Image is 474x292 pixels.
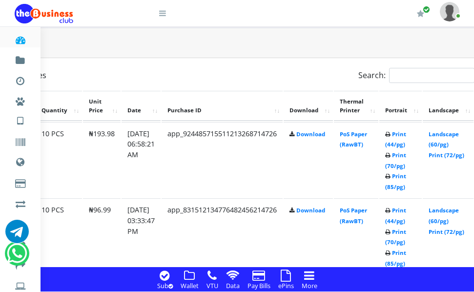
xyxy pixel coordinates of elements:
td: [DATE] 03:33:47 PM [122,198,161,274]
a: Landscape (60/pg) [429,207,459,225]
a: International VTU [37,122,119,138]
a: Data [15,148,26,173]
th: Landscape: activate to sort column ascending [423,91,474,121]
a: Chat for support [7,249,27,265]
a: Miscellaneous Payments [15,88,26,111]
small: Sub [157,281,173,290]
a: Print (72/pg) [429,151,464,159]
td: 10 PCS [36,198,82,274]
a: Airtime -2- Cash [15,190,26,214]
a: Data [223,280,243,291]
a: Nigerian VTU [37,107,119,124]
span: Renew/Upgrade Subscription [423,6,430,13]
i: Renew/Upgrade Subscription [417,10,424,18]
td: 10 PCS [36,122,82,198]
a: Chat for support [5,227,29,243]
th: Portrait: activate to sort column ascending [379,91,422,121]
th: Quantity: activate to sort column ascending [36,91,82,121]
th: Download: activate to sort column ascending [284,91,333,121]
a: Print (70/pg) [385,228,406,246]
td: [DATE] 06:58:21 AM [122,122,161,198]
td: app_924485715511213268714726 [162,122,283,198]
a: Cable TV, Electricity [15,170,26,193]
a: Print (85/pg) [385,249,406,267]
a: Print (44/pg) [385,207,406,225]
a: Print (44/pg) [385,130,406,148]
a: VTU [15,107,26,132]
a: Vouchers [15,129,26,152]
a: Transactions [15,67,26,91]
th: Purchase ID: activate to sort column ascending [162,91,283,121]
small: VTU [206,281,218,290]
a: Print (85/pg) [385,172,406,190]
small: Data [226,281,240,290]
a: Sub [154,280,176,291]
a: Download [296,207,325,214]
a: Pay Bills [245,280,273,291]
small: More [302,281,317,290]
a: Print (72/pg) [429,228,464,235]
a: Download [296,130,325,138]
th: Unit Price: activate to sort column ascending [83,91,121,121]
a: Fund wallet [15,47,26,70]
a: PoS Paper (RawBT) [340,130,367,148]
a: Register a Referral [15,211,26,234]
a: ePins [275,280,297,291]
a: PoS Paper (RawBT) [340,207,367,225]
th: Date: activate to sort column ascending [122,91,161,121]
a: Dashboard [15,26,26,50]
td: app_831512134776482456214726 [162,198,283,274]
small: Wallet [181,281,199,290]
td: ₦193.98 [83,122,121,198]
small: ePins [278,281,294,290]
a: Wallet [178,280,202,291]
a: Landscape (60/pg) [429,130,459,148]
img: User [440,2,459,21]
img: Logo [15,4,73,23]
a: Print (70/pg) [385,151,406,169]
th: Thermal Printer: activate to sort column ascending [334,91,378,121]
a: VTU [204,280,221,291]
small: Pay Bills [247,281,270,290]
td: ₦96.99 [83,198,121,274]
